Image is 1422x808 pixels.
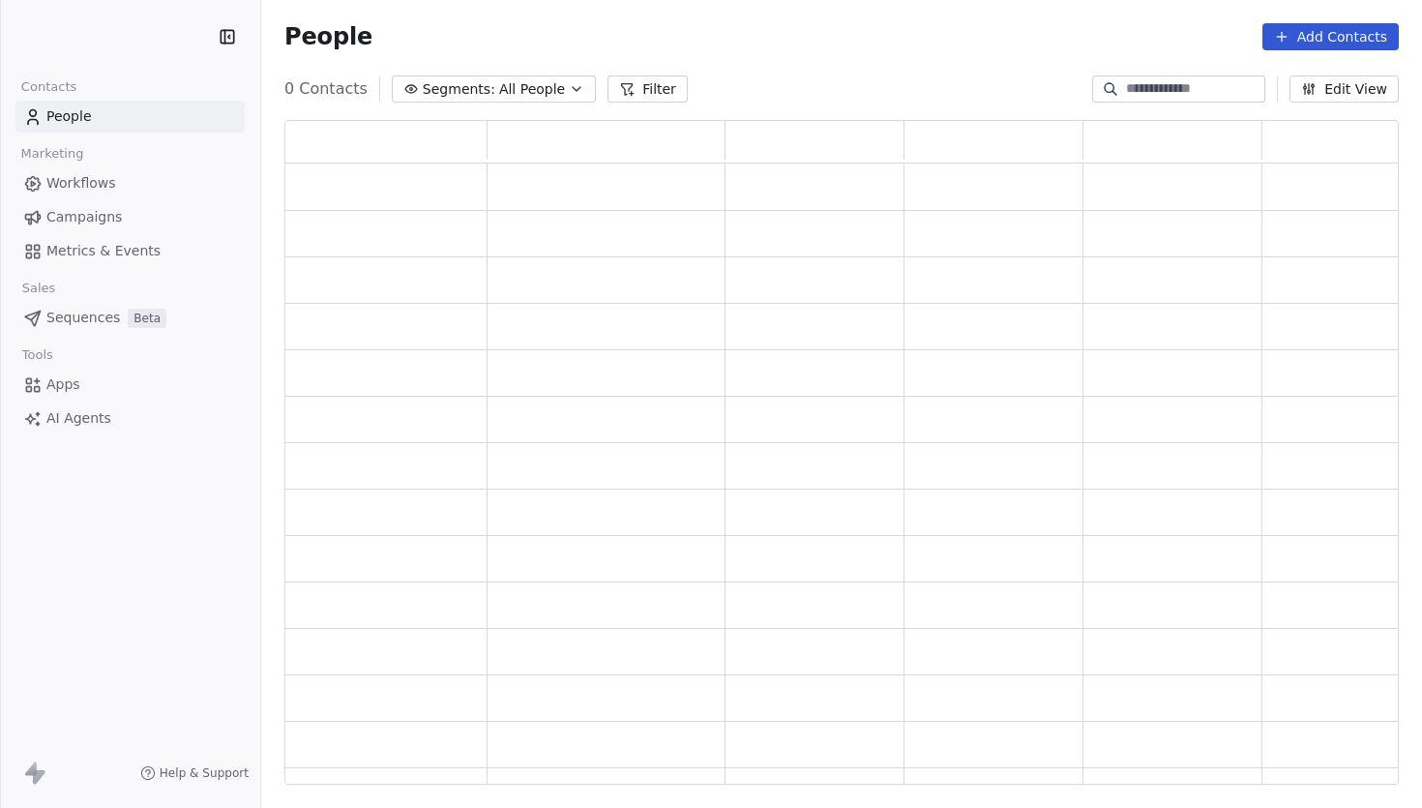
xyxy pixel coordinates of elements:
[46,308,120,328] span: Sequences
[15,403,245,434] a: AI Agents
[46,241,161,261] span: Metrics & Events
[284,77,368,101] span: 0 Contacts
[15,167,245,199] a: Workflows
[160,765,249,781] span: Help & Support
[15,302,245,334] a: SequencesBeta
[284,22,372,51] span: People
[423,79,495,100] span: Segments:
[13,139,92,168] span: Marketing
[128,309,166,328] span: Beta
[140,765,249,781] a: Help & Support
[46,106,92,127] span: People
[14,274,64,303] span: Sales
[1289,75,1399,103] button: Edit View
[15,101,245,133] a: People
[607,75,688,103] button: Filter
[46,207,122,227] span: Campaigns
[14,341,61,370] span: Tools
[15,369,245,401] a: Apps
[46,173,116,194] span: Workflows
[15,201,245,233] a: Campaigns
[46,374,80,395] span: Apps
[499,79,565,100] span: All People
[1262,23,1399,50] button: Add Contacts
[46,408,111,429] span: AI Agents
[13,73,85,102] span: Contacts
[15,235,245,267] a: Metrics & Events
